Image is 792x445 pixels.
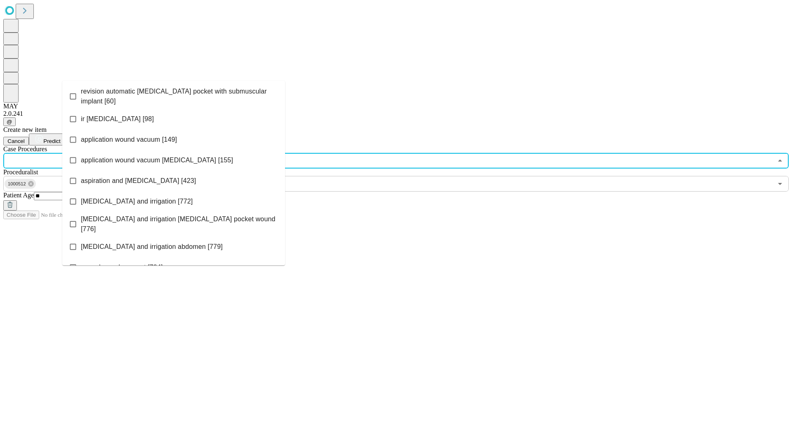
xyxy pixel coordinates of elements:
[7,138,25,144] span: Cancel
[81,214,278,234] span: [MEDICAL_DATA] and irrigation [MEDICAL_DATA] pocket wound [776]
[3,169,38,176] span: Proceduralist
[3,137,29,145] button: Cancel
[3,126,47,133] span: Create new item
[81,87,278,106] span: revision automatic [MEDICAL_DATA] pocket with submuscular implant [60]
[81,242,223,252] span: [MEDICAL_DATA] and irrigation abdomen [779]
[81,197,193,206] span: [MEDICAL_DATA] and irrigation [772]
[81,176,196,186] span: aspiration and [MEDICAL_DATA] [423]
[29,133,67,145] button: Predict
[43,138,60,144] span: Predict
[7,119,12,125] span: @
[774,178,786,190] button: Open
[5,179,36,189] div: 1000512
[81,262,163,272] span: wound vac placement [784]
[774,155,786,166] button: Close
[81,135,177,145] span: application wound vacuum [149]
[5,179,29,189] span: 1000512
[3,110,789,117] div: 2.0.241
[3,145,47,152] span: Scheduled Procedure
[81,114,154,124] span: ir [MEDICAL_DATA] [98]
[3,117,16,126] button: @
[81,155,233,165] span: application wound vacuum [MEDICAL_DATA] [155]
[3,192,34,199] span: Patient Age
[3,103,789,110] div: MAY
